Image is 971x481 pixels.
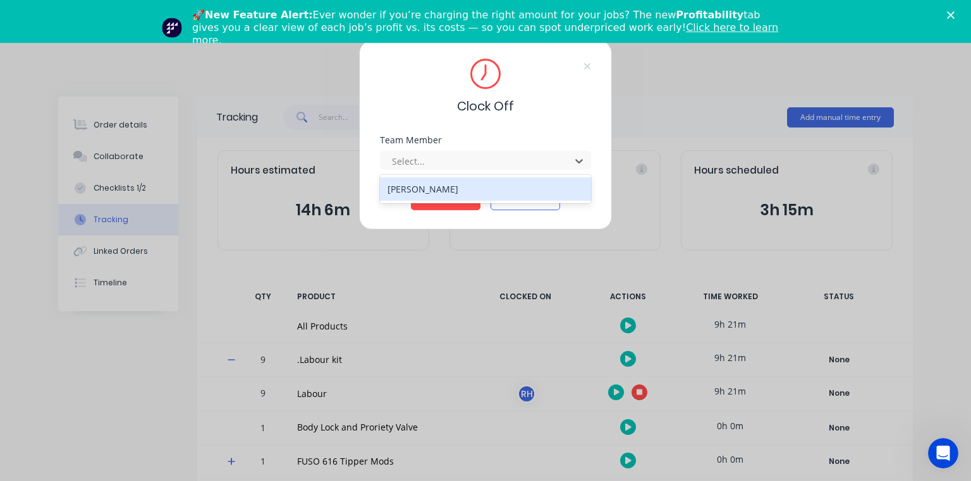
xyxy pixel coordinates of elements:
[205,9,313,21] b: New Feature Alert:
[192,21,778,46] a: Click here to learn more.
[380,136,591,145] div: Team Member
[928,438,958,468] iframe: Intercom live chat
[947,11,960,19] div: Close
[457,97,514,116] span: Clock Off
[192,9,789,47] div: 🚀 Ever wonder if you’re charging the right amount for your jobs? The new tab gives you a clear vi...
[162,18,182,38] img: Profile image for Team
[380,177,591,201] div: [PERSON_NAME]
[676,9,743,21] b: Profitability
